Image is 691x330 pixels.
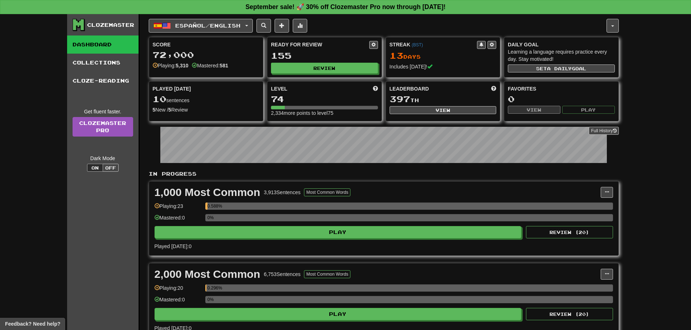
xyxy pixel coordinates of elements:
[508,85,615,92] div: Favorites
[67,35,139,54] a: Dashboard
[275,19,289,33] button: Add sentence to collection
[271,95,378,104] div: 74
[155,214,202,226] div: Mastered: 0
[73,108,133,115] div: Get fluent faster.
[155,296,202,308] div: Mastered: 0
[508,48,615,63] div: Learning a language requires practice every day. Stay motivated!
[153,106,260,113] div: New / Review
[390,95,497,104] div: th
[192,62,228,69] div: Mastered:
[155,187,260,198] div: 1,000 Most Common
[87,21,134,29] div: Clozemaster
[264,271,300,278] div: 6,753 Sentences
[390,41,477,48] div: Streak
[304,270,350,278] button: Most Common Words
[390,63,497,70] div: Includes [DATE]!
[153,107,156,113] strong: 5
[264,189,300,196] div: 3,913 Sentences
[508,41,615,48] div: Daily Goal
[5,320,60,327] span: Open feedback widget
[390,85,429,92] span: Leaderboard
[73,155,133,162] div: Dark Mode
[390,50,403,60] span: 13
[390,106,497,114] button: View
[155,243,192,249] span: Played [DATE]: 0
[508,64,615,72] button: Seta dailygoal
[67,72,139,90] a: Cloze-Reading
[176,63,188,68] strong: 5,310
[547,66,572,71] span: a daily
[149,19,253,33] button: Español/English
[153,41,260,48] div: Score
[562,106,615,114] button: Play
[271,109,378,117] div: 2,334 more points to level 75
[390,51,497,60] div: Day s
[271,63,378,74] button: Review
[67,54,139,72] a: Collections
[153,50,260,59] div: 72,000
[153,95,260,104] div: sentences
[526,226,613,238] button: Review (20)
[508,95,615,104] div: 0
[293,19,307,33] button: More stats
[491,85,496,92] span: This week in points, UTC
[153,94,166,104] span: 10
[168,107,171,113] strong: 5
[155,308,522,320] button: Play
[155,284,202,296] div: Playing: 20
[155,226,522,238] button: Play
[220,63,228,68] strong: 581
[155,269,260,280] div: 2,000 Most Common
[304,188,350,196] button: Most Common Words
[271,85,287,92] span: Level
[103,164,119,172] button: Off
[271,41,369,48] div: Ready for Review
[73,117,133,137] a: ClozemasterPro
[153,85,191,92] span: Played [DATE]
[526,308,613,320] button: Review (20)
[246,3,446,11] strong: September sale! 🚀 30% off Clozemaster Pro now through [DATE]!
[271,51,378,60] div: 155
[256,19,271,33] button: Search sentences
[149,170,619,177] p: In Progress
[508,106,560,114] button: View
[373,85,378,92] span: Score more points to level up
[589,127,618,135] button: Full History
[87,164,103,172] button: On
[390,94,410,104] span: 397
[175,22,240,29] span: Español / English
[412,42,423,47] a: (BST)
[153,62,189,69] div: Playing:
[155,202,202,214] div: Playing: 23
